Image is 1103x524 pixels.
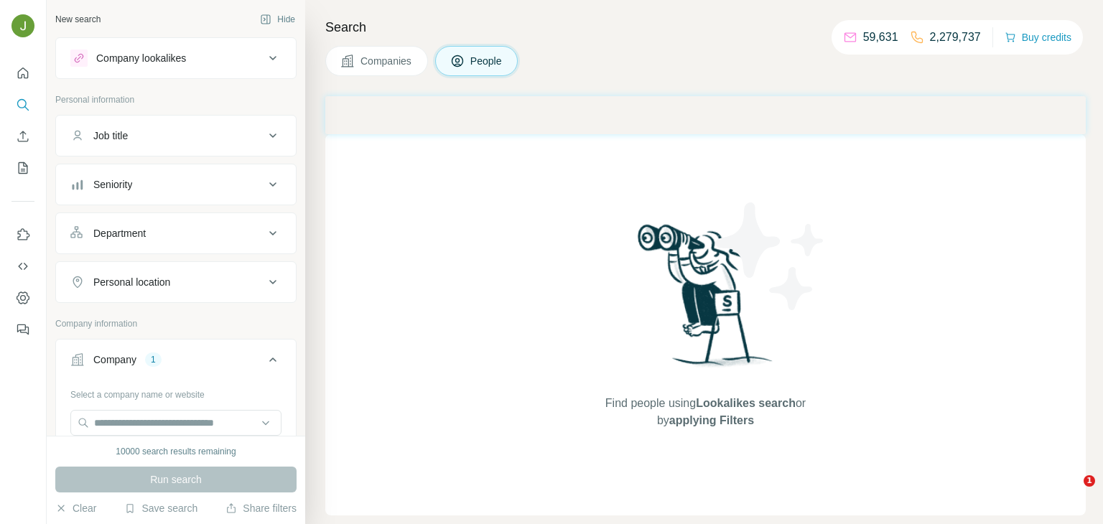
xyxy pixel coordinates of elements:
[93,226,146,240] div: Department
[55,317,297,330] p: Company information
[55,13,101,26] div: New search
[590,395,820,429] span: Find people using or by
[11,317,34,342] button: Feedback
[55,93,297,106] p: Personal information
[225,501,297,515] button: Share filters
[56,118,296,153] button: Job title
[56,167,296,202] button: Seniority
[1084,475,1095,487] span: 1
[250,9,305,30] button: Hide
[145,353,162,366] div: 1
[11,285,34,311] button: Dashboard
[669,414,754,426] span: applying Filters
[11,60,34,86] button: Quick start
[11,222,34,248] button: Use Surfe on LinkedIn
[56,216,296,251] button: Department
[93,128,128,143] div: Job title
[124,501,197,515] button: Save search
[1005,27,1071,47] button: Buy credits
[11,253,34,279] button: Use Surfe API
[116,445,236,458] div: 10000 search results remaining
[325,17,1086,37] h4: Search
[11,92,34,118] button: Search
[1054,475,1089,510] iframe: Intercom live chat
[470,54,503,68] span: People
[631,220,781,380] img: Surfe Illustration - Woman searching with binoculars
[56,265,296,299] button: Personal location
[55,501,96,515] button: Clear
[70,383,281,401] div: Select a company name or website
[11,155,34,181] button: My lists
[863,29,898,46] p: 59,631
[96,51,186,65] div: Company lookalikes
[706,192,835,321] img: Surfe Illustration - Stars
[93,352,136,367] div: Company
[11,14,34,37] img: Avatar
[930,29,981,46] p: 2,279,737
[11,123,34,149] button: Enrich CSV
[56,342,296,383] button: Company1
[93,177,132,192] div: Seniority
[325,96,1086,134] iframe: Banner
[360,54,413,68] span: Companies
[93,275,170,289] div: Personal location
[56,41,296,75] button: Company lookalikes
[696,397,796,409] span: Lookalikes search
